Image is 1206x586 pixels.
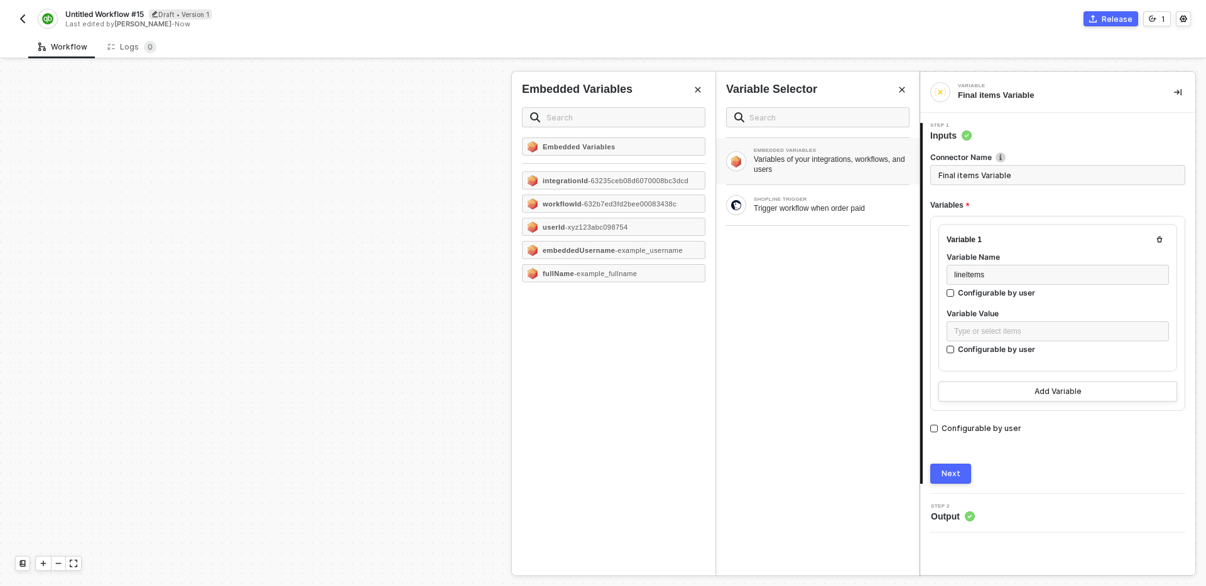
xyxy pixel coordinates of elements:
img: userId [528,221,538,233]
span: icon-settings [1180,15,1187,23]
span: icon-versioning [1149,15,1156,23]
div: Configurable by user [942,423,1021,435]
button: Next [930,464,971,484]
label: Connector Name [930,152,1185,162]
div: Add Variable [1035,386,1082,397]
input: Enter description [930,165,1185,185]
img: search [734,112,744,122]
div: Configurable by user [958,287,1035,298]
button: Close [690,82,705,97]
strong: fullName [543,270,574,277]
img: integration-icon [42,13,53,24]
span: icon-play [40,560,47,567]
div: Last edited by - Now [65,19,602,29]
img: Embedded Variables [528,141,538,152]
strong: Embedded Variables [543,143,616,151]
div: 1 [1161,14,1165,24]
img: back [18,14,28,24]
img: embeddedUsername [528,244,538,256]
span: - example_fullname [574,270,637,277]
div: Final items Variable [958,90,1154,101]
div: SHOPLINE TRIGGER [754,197,910,202]
div: Variables of your integrations, workflows, and users [754,154,910,174]
span: icon-collapse-right [1174,88,1182,96]
strong: userId [543,223,565,231]
img: Block [731,155,741,167]
div: Embedded Variables [522,82,633,97]
div: Draft • Version 1 [149,9,212,19]
span: Step 1 [930,123,972,128]
img: fullName [528,267,538,279]
strong: embeddedUsername [543,247,615,254]
span: icon-minus [55,560,62,567]
img: integrationId [528,174,538,186]
img: icon-info [996,152,1006,162]
button: 1 [1143,11,1171,26]
span: lineItems [954,270,984,279]
div: Trigger workflow when order paid [754,203,910,213]
img: Block [731,200,741,210]
input: Search [546,110,697,124]
strong: integrationId [543,177,588,184]
span: [PERSON_NAME] [114,19,171,28]
span: Output [931,510,975,523]
div: Next [942,469,960,479]
span: Untitled Workflow #15 [65,9,144,19]
label: Variable Value [947,308,1169,319]
span: Step 2 [931,504,975,509]
input: Search [749,110,901,124]
img: integration-icon [935,87,946,98]
span: - example_username [615,247,683,254]
div: Logs [107,41,156,53]
span: - 632b7ed3fd2bee00083438c [582,200,676,208]
div: Variable [958,83,1146,88]
img: search [530,112,540,122]
button: Release [1084,11,1138,26]
button: back [15,11,30,26]
div: Step 1Inputs Connector Nameicon-infoVariablesVariable 1Variable NamelineItemsConfigurable by user... [920,123,1195,484]
span: - 63235ceb08d6070008bc3dcd [588,177,688,184]
button: Add Variable [938,381,1177,402]
span: Inputs [930,129,972,142]
div: Variable 1 [947,235,982,245]
span: icon-commerce [1089,15,1097,23]
div: Workflow [38,42,87,52]
div: Release [1102,14,1133,24]
button: Close [894,82,910,97]
span: icon-expand [70,560,77,567]
span: - xyz123abc098754 [565,223,628,231]
img: workflowId [528,198,538,210]
span: icon-edit [151,11,158,18]
strong: workflowId [543,200,582,208]
div: Configurable by user [958,344,1035,354]
label: Variable Name [947,252,1169,262]
div: EMBEDDED VARIABLES [754,148,910,153]
span: Variables [930,198,969,213]
div: Variable Selector [726,82,817,97]
sup: 0 [144,41,156,53]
